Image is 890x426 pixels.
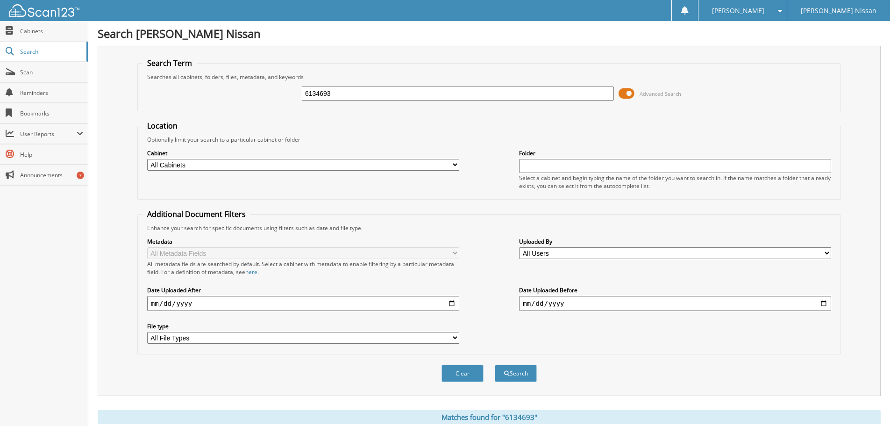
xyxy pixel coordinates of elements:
span: Cabinets [20,27,83,35]
input: start [147,296,459,311]
legend: Additional Document Filters [142,209,250,219]
label: Date Uploaded Before [519,286,831,294]
legend: Location [142,121,182,131]
div: Matches found for "6134693" [98,410,881,424]
span: Help [20,151,83,159]
div: Enhance your search for specific documents using filters such as date and file type. [142,224,836,232]
input: end [519,296,831,311]
div: All metadata fields are searched by default. Select a cabinet with metadata to enable filtering b... [147,260,459,276]
legend: Search Term [142,58,197,68]
div: 7 [77,172,84,179]
label: File type [147,322,459,330]
a: here [245,268,257,276]
div: Select a cabinet and begin typing the name of the folder you want to search in. If the name match... [519,174,831,190]
span: [PERSON_NAME] [712,8,764,14]
img: scan123-logo-white.svg [9,4,79,17]
span: [PERSON_NAME] Nissan [801,8,876,14]
span: Search [20,48,82,56]
label: Cabinet [147,149,459,157]
button: Search [495,365,537,382]
div: Searches all cabinets, folders, files, metadata, and keywords [142,73,836,81]
div: Optionally limit your search to a particular cabinet or folder [142,136,836,144]
button: Clear [441,365,484,382]
span: Advanced Search [640,90,681,97]
label: Metadata [147,238,459,245]
span: Scan [20,68,83,76]
h1: Search [PERSON_NAME] Nissan [98,26,881,41]
label: Date Uploaded After [147,286,459,294]
span: User Reports [20,130,77,138]
span: Announcements [20,171,83,179]
span: Reminders [20,89,83,97]
label: Folder [519,149,831,157]
span: Bookmarks [20,109,83,117]
label: Uploaded By [519,238,831,245]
